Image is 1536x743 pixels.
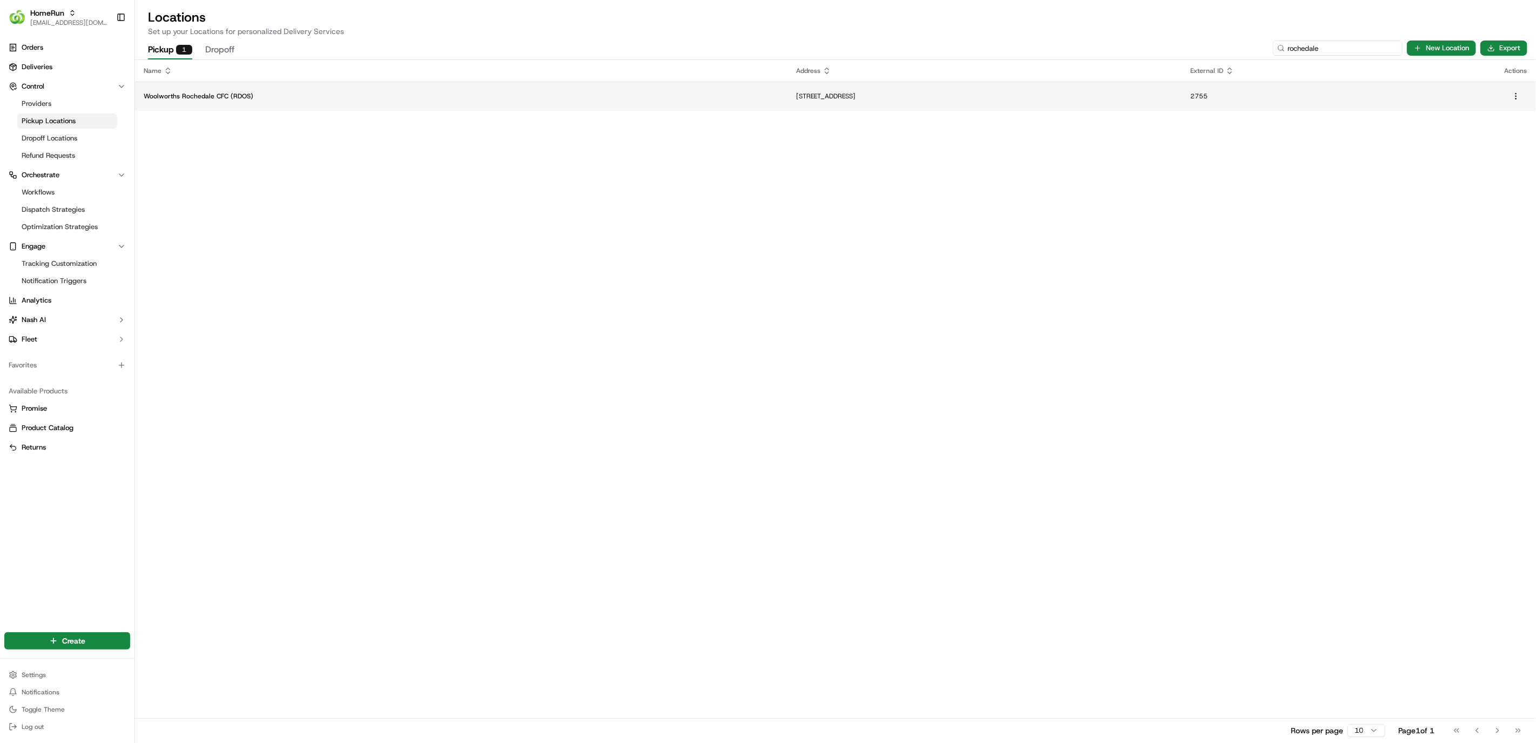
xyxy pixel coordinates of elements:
[22,222,98,232] span: Optimization Strategies
[11,103,30,122] img: 1736555255976-a54dd68f-1ca7-489b-9aae-adbdc363a1c4
[22,168,30,176] img: 1736555255976-a54dd68f-1ca7-489b-9aae-adbdc363a1c4
[4,58,130,76] a: Deliveries
[167,138,197,151] button: See all
[17,96,117,111] a: Providers
[22,241,83,252] span: Knowledge Base
[1273,41,1403,56] input: Type to search
[9,9,26,26] img: HomeRun
[4,667,130,682] button: Settings
[91,242,100,251] div: 💻
[76,267,131,276] a: Powered byPylon
[90,196,93,205] span: •
[87,237,178,256] a: 💻API Documentation
[22,671,46,679] span: Settings
[22,443,46,452] span: Returns
[1504,66,1527,75] div: Actions
[22,197,30,205] img: 1736555255976-a54dd68f-1ca7-489b-9aae-adbdc363a1c4
[9,404,126,413] a: Promise
[107,267,131,276] span: Pylon
[148,26,1523,37] p: Set up your Locations for personalized Delivery Services
[17,131,117,146] a: Dropoff Locations
[4,4,112,30] button: HomeRunHomeRun[EMAIL_ADDRESS][DOMAIN_NAME]
[4,238,130,255] button: Engage
[1398,725,1434,736] div: Page 1 of 1
[1480,41,1527,56] button: Export
[22,276,86,286] span: Notification Triggers
[22,722,44,731] span: Log out
[17,148,117,163] a: Refund Requests
[11,242,19,251] div: 📗
[4,719,130,734] button: Log out
[4,166,130,184] button: Orchestrate
[1190,92,1487,101] p: 2755
[22,315,46,325] span: Nash AI
[144,92,779,101] p: Woolworths Rochedale CFC (RDOS)
[96,196,118,205] span: [DATE]
[11,157,28,174] img: Ben Goodger
[17,256,117,271] a: Tracking Customization
[22,62,52,72] span: Deliveries
[33,167,87,176] span: [PERSON_NAME]
[4,439,130,456] button: Returns
[49,113,149,122] div: We're available if you need us!
[22,242,45,251] span: Engage
[30,8,64,18] span: HomeRun
[11,186,28,203] img: Masood Aslam
[4,331,130,348] button: Fleet
[17,113,117,129] a: Pickup Locations
[17,273,117,289] a: Notification Triggers
[4,292,130,309] a: Analytics
[4,357,130,374] div: Favorites
[90,167,93,176] span: •
[4,702,130,717] button: Toggle Theme
[17,185,117,200] a: Workflows
[22,116,76,126] span: Pickup Locations
[96,167,118,176] span: [DATE]
[22,296,51,305] span: Analytics
[11,43,197,60] p: Welcome 👋
[796,92,1173,101] p: [STREET_ADDRESS]
[22,259,97,269] span: Tracking Customization
[22,188,55,197] span: Workflows
[22,688,59,697] span: Notifications
[33,196,87,205] span: [PERSON_NAME]
[148,41,192,59] button: Pickup
[4,419,130,437] button: Product Catalog
[796,66,1173,75] div: Address
[1190,66,1487,75] div: External ID
[22,705,65,714] span: Toggle Theme
[23,103,42,122] img: 6896339556228_8d8ce7a9af23287cc65f_72.jpg
[144,66,779,75] div: Name
[11,10,32,32] img: Nash
[205,41,234,59] button: Dropoff
[49,103,177,113] div: Start new chat
[9,423,126,433] a: Product Catalog
[22,205,85,215] span: Dispatch Strategies
[148,9,1523,26] h2: Locations
[4,78,130,95] button: Control
[22,82,44,91] span: Control
[184,106,197,119] button: Start new chat
[30,18,107,27] button: [EMAIL_ADDRESS][DOMAIN_NAME]
[6,237,87,256] a: 📗Knowledge Base
[62,635,85,646] span: Create
[4,311,130,329] button: Nash AI
[17,202,117,217] a: Dispatch Strategies
[1407,41,1476,56] button: New Location
[9,443,126,452] a: Returns
[28,69,194,81] input: Got a question? Start typing here...
[4,383,130,400] div: Available Products
[17,219,117,235] a: Optimization Strategies
[176,45,192,55] div: 1
[102,241,173,252] span: API Documentation
[11,140,72,149] div: Past conversations
[22,151,75,160] span: Refund Requests
[22,99,51,109] span: Providers
[4,685,130,700] button: Notifications
[22,423,73,433] span: Product Catalog
[4,400,130,417] button: Promise
[22,404,47,413] span: Promise
[22,43,43,52] span: Orders
[4,632,130,650] button: Create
